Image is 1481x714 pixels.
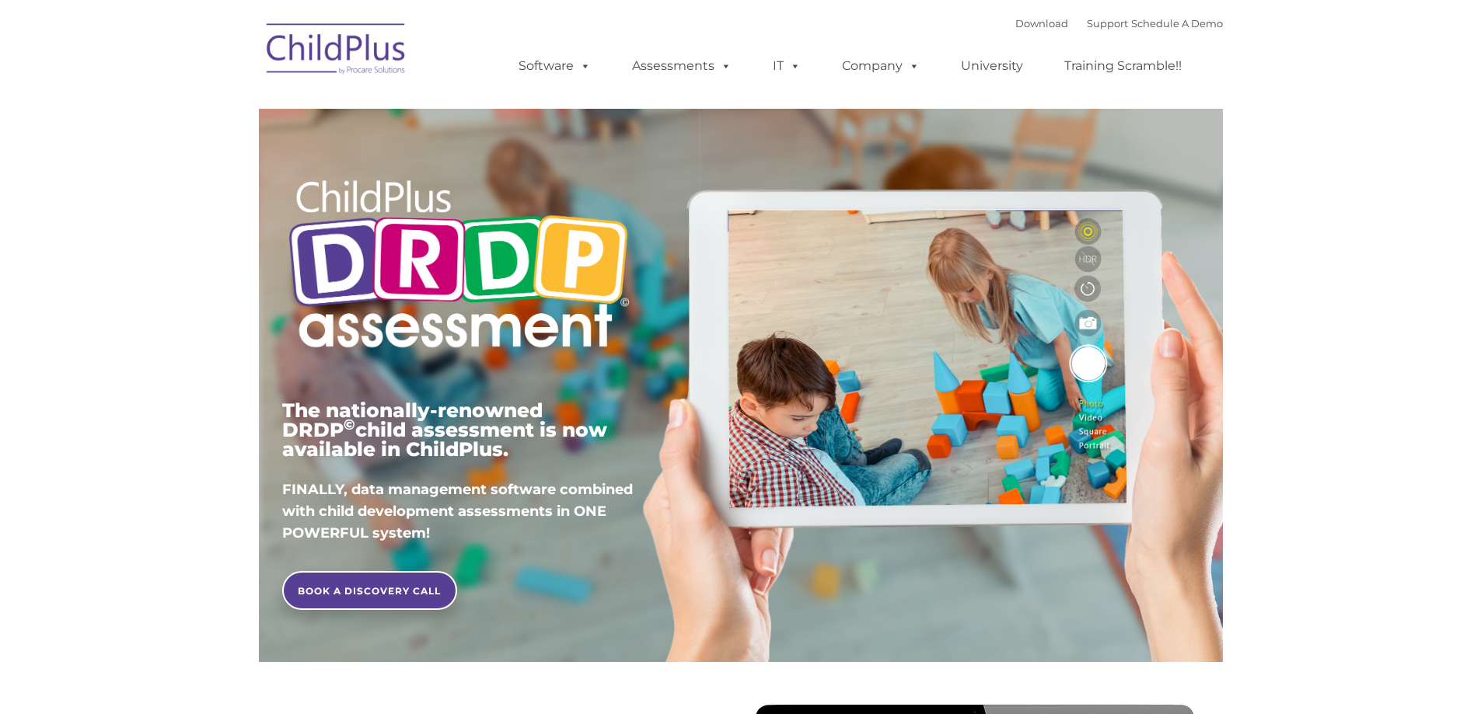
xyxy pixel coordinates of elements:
[344,416,355,434] sup: ©
[282,399,607,461] span: The nationally-renowned DRDP child assessment is now available in ChildPlus.
[1087,17,1128,30] a: Support
[757,51,816,82] a: IT
[1015,17,1068,30] a: Download
[282,571,457,610] a: BOOK A DISCOVERY CALL
[617,51,747,82] a: Assessments
[1131,17,1223,30] a: Schedule A Demo
[282,481,633,542] span: FINALLY, data management software combined with child development assessments in ONE POWERFUL sys...
[259,12,414,90] img: ChildPlus by Procare Solutions
[282,159,635,374] img: Copyright - DRDP Logo Light
[1015,17,1223,30] font: |
[503,51,606,82] a: Software
[826,51,935,82] a: Company
[945,51,1039,82] a: University
[1049,51,1197,82] a: Training Scramble!!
